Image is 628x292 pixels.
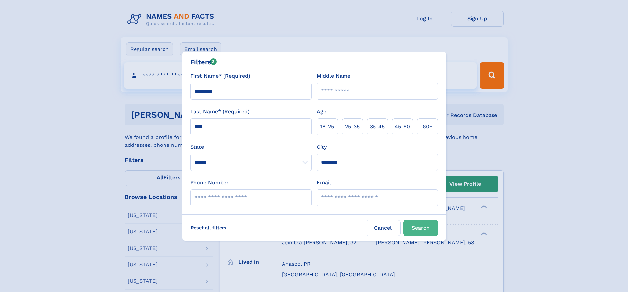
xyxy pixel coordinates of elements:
[423,123,433,131] span: 60+
[186,220,231,236] label: Reset all filters
[370,123,385,131] span: 35‑45
[317,72,350,80] label: Middle Name
[190,108,250,116] label: Last Name* (Required)
[190,143,312,151] label: State
[345,123,360,131] span: 25‑35
[190,72,250,80] label: First Name* (Required)
[317,179,331,187] label: Email
[395,123,410,131] span: 45‑60
[317,143,327,151] label: City
[190,179,229,187] label: Phone Number
[190,57,217,67] div: Filters
[320,123,334,131] span: 18‑25
[317,108,326,116] label: Age
[366,220,401,236] label: Cancel
[403,220,438,236] button: Search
